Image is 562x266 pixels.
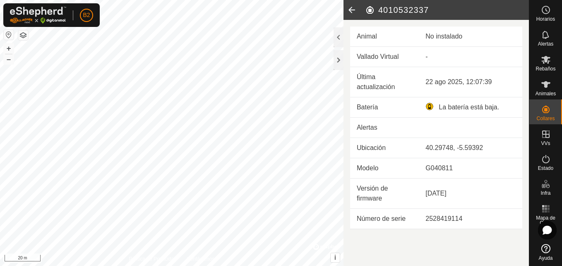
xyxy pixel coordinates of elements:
div: G040811 [425,163,516,173]
td: Versión de firmware [350,179,419,209]
a: Contáctenos [187,255,214,263]
button: Restablecer Mapa [4,30,14,40]
span: Rebaños [536,66,555,71]
span: i [334,254,336,261]
span: VVs [541,141,550,146]
td: Modelo [350,158,419,179]
h2: 4010532337 [365,5,529,15]
td: Número de serie [350,209,419,229]
div: 22 ago 2025, 12:07:39 [425,77,516,87]
button: + [4,44,14,53]
span: Animales [536,91,556,96]
div: No instalado [425,31,516,41]
a: Ayuda [529,241,562,264]
div: [DATE] [425,189,516,198]
app-display-virtual-paddock-transition: - [425,53,428,60]
span: B2 [83,11,90,19]
span: Mapa de Calor [531,215,560,225]
button: – [4,54,14,64]
span: Horarios [536,17,555,22]
td: Alertas [350,118,419,138]
td: Vallado Virtual [350,47,419,67]
td: Ubicación [350,138,419,158]
a: Política de Privacidad [129,255,177,263]
span: Infra [540,191,550,196]
span: Estado [538,166,553,171]
img: Logo Gallagher [10,7,66,24]
div: La batería está baja. [425,102,516,112]
span: Alertas [538,41,553,46]
td: Batería [350,97,419,118]
td: Animal [350,27,419,47]
td: Última actualización [350,67,419,97]
span: Ayuda [539,256,553,261]
div: 2528419114 [425,214,516,224]
button: i [331,253,340,262]
div: 40.29748, -5.59392 [425,143,516,153]
button: Capas del Mapa [18,30,28,40]
span: Collares [536,116,555,121]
